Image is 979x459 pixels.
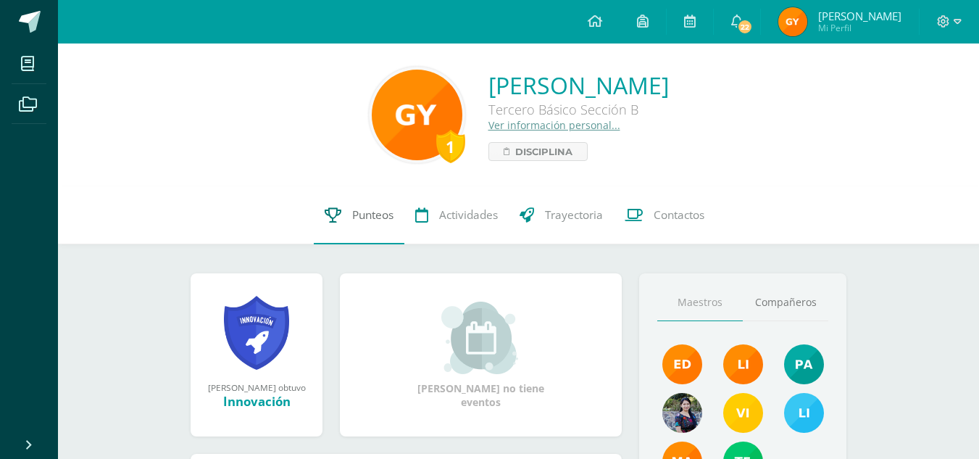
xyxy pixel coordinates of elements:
span: Disciplina [515,143,572,160]
div: [PERSON_NAME] no tiene eventos [409,302,554,409]
img: 93ccdf12d55837f49f350ac5ca2a40a5.png [784,393,824,433]
img: 0ee4c74e6f621185b04bb9cfb72a2a5b.png [723,393,763,433]
div: [PERSON_NAME] obtuvo [205,381,308,393]
a: Ver información personal... [488,118,620,132]
img: 08f3bb536f89ae16ebdf9bda96aefb42.png [372,70,462,160]
a: Actividades [404,186,509,244]
a: Punteos [314,186,404,244]
a: Trayectoria [509,186,614,244]
span: Mi Perfil [818,22,901,34]
div: Innovación [205,393,308,410]
span: 22 [737,19,753,35]
span: Contactos [654,207,704,223]
span: [PERSON_NAME] [818,9,901,23]
a: Compañeros [743,284,828,321]
a: Disciplina [488,142,588,161]
span: Trayectoria [545,207,603,223]
span: Actividades [439,207,498,223]
div: 1 [436,130,465,163]
img: event_small.png [441,302,520,374]
img: 9b17679b4520195df407efdfd7b84603.png [662,393,702,433]
img: 40c28ce654064086a0d3fb3093eec86e.png [784,344,824,384]
img: f40e456500941b1b33f0807dd74ea5cf.png [662,344,702,384]
img: 55938a60418325c8e9e9de55240f5e9f.png [778,7,807,36]
span: Punteos [352,207,393,223]
a: Maestros [657,284,743,321]
a: Contactos [614,186,715,244]
img: cefb4344c5418beef7f7b4a6cc3e812c.png [723,344,763,384]
div: Tercero Básico Sección B [488,101,669,118]
a: [PERSON_NAME] [488,70,669,101]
